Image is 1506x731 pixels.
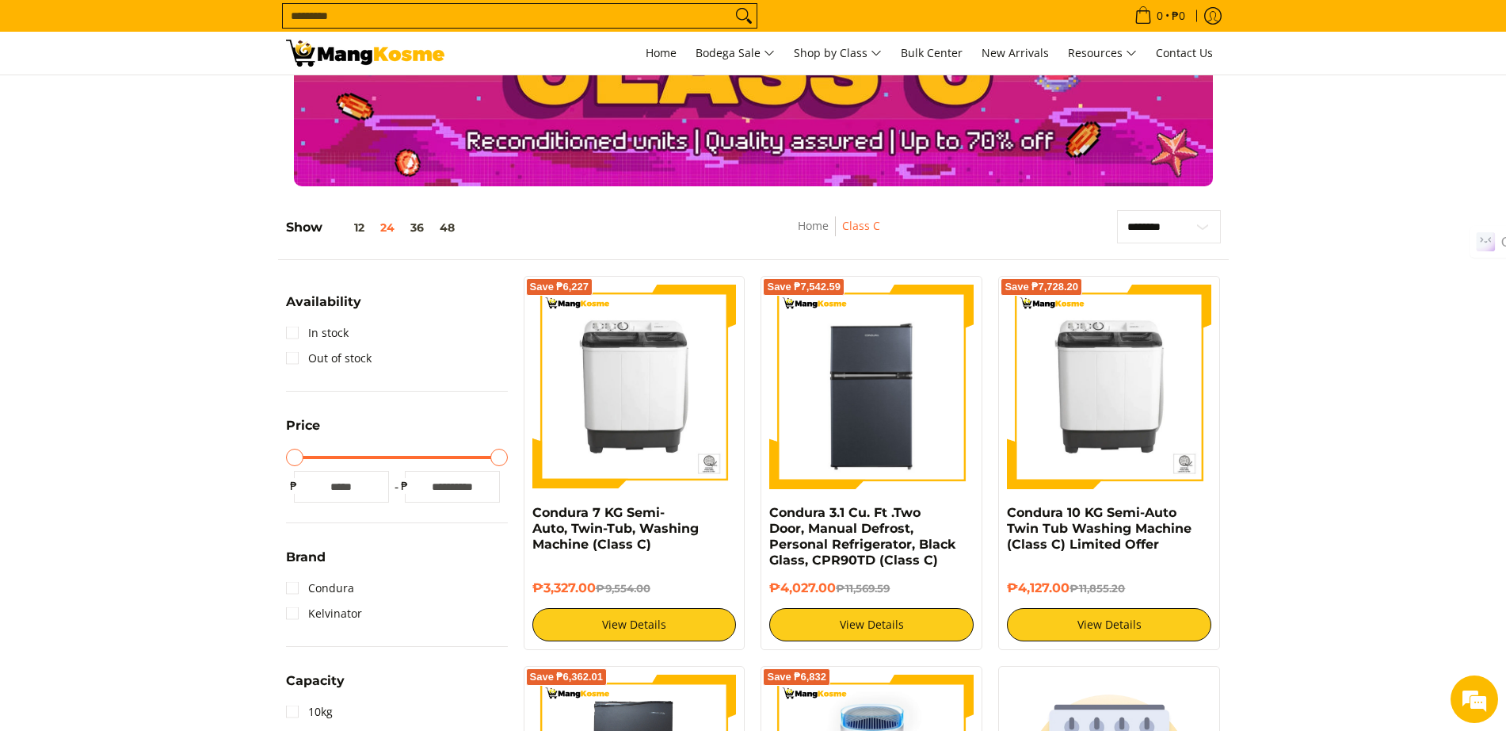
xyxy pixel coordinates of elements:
a: New Arrivals [974,32,1057,75]
a: Class C [842,218,880,233]
span: New Arrivals [982,45,1049,60]
a: Bulk Center [893,32,970,75]
button: Search [731,4,757,28]
span: Availability [286,296,361,308]
span: ₱ [397,478,413,494]
span: Contact Us [1156,45,1213,60]
a: Home [798,218,829,233]
span: Capacity [286,675,345,687]
span: Resources [1068,44,1137,63]
span: Save ₱7,542.59 [767,282,841,292]
h6: ₱4,027.00 [769,580,974,596]
del: ₱11,855.20 [1069,582,1125,595]
span: ₱0 [1169,10,1188,21]
span: Home [646,45,677,60]
img: Condura 3.1 Cu. Ft .Two Door, Manual Defrost, Personal Refrigerator, Black Glass, CPR90TD (Class C) [769,285,974,489]
textarea: Type your message and hit 'Enter' [8,433,302,488]
h6: ₱3,327.00 [532,580,737,596]
span: Bulk Center [901,45,963,60]
a: Condura [286,576,354,601]
button: 12 [322,221,372,234]
span: Shop by Class [794,44,882,63]
a: Condura 10 KG Semi-Auto Twin Tub Washing Machine (Class C) Limited Offer [1007,505,1191,552]
span: We're online! [92,200,219,360]
summary: Open [286,551,326,576]
img: condura-semi-automatic-10-kilos-twin-tub-washing-machine-front-view-class-c-mang-kosme [1007,285,1211,489]
summary: Open [286,296,361,320]
button: 36 [402,221,432,234]
summary: Open [286,419,320,444]
a: Bodega Sale [688,32,783,75]
span: Price [286,419,320,432]
a: 10kg [286,699,333,725]
nav: Breadcrumbs [704,216,974,252]
a: Resources [1060,32,1145,75]
nav: Main Menu [460,32,1221,75]
img: Class C Home &amp; Business Appliances: Up to 70% Off l Mang Kosme [286,40,444,67]
span: ₱ [286,478,302,494]
a: View Details [769,608,974,641]
span: Save ₱7,728.20 [1005,282,1078,292]
span: Save ₱6,227 [530,282,589,292]
h5: Show [286,220,463,235]
span: 0 [1154,10,1165,21]
span: • [1130,7,1190,25]
a: Kelvinator [286,601,362,626]
a: Condura 7 KG Semi-Auto, Twin-Tub, Washing Machine (Class C) [532,505,699,552]
button: 48 [432,221,463,234]
button: 24 [372,221,402,234]
span: Bodega Sale [696,44,775,63]
a: Contact Us [1148,32,1221,75]
a: Out of stock [286,346,372,371]
div: Chat with us now [82,89,266,109]
div: Minimize live chat window [260,8,298,46]
span: Save ₱6,362.01 [530,672,604,682]
span: Save ₱6,832 [767,672,826,682]
del: ₱9,554.00 [596,582,650,595]
h6: ₱4,127.00 [1007,580,1211,596]
a: Shop by Class [786,32,890,75]
span: Brand [286,551,326,564]
summary: Open [286,675,345,699]
a: In stock [286,320,349,346]
a: Condura 3.1 Cu. Ft .Two Door, Manual Defrost, Personal Refrigerator, Black Glass, CPR90TD (Class C) [769,505,955,568]
del: ₱11,569.59 [836,582,890,595]
a: Home [638,32,684,75]
img: condura-semi-automatic-7-kilos-twin-tub-washing-machine-front-view-mang-kosme [532,285,737,489]
a: View Details [1007,608,1211,641]
a: View Details [532,608,737,641]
